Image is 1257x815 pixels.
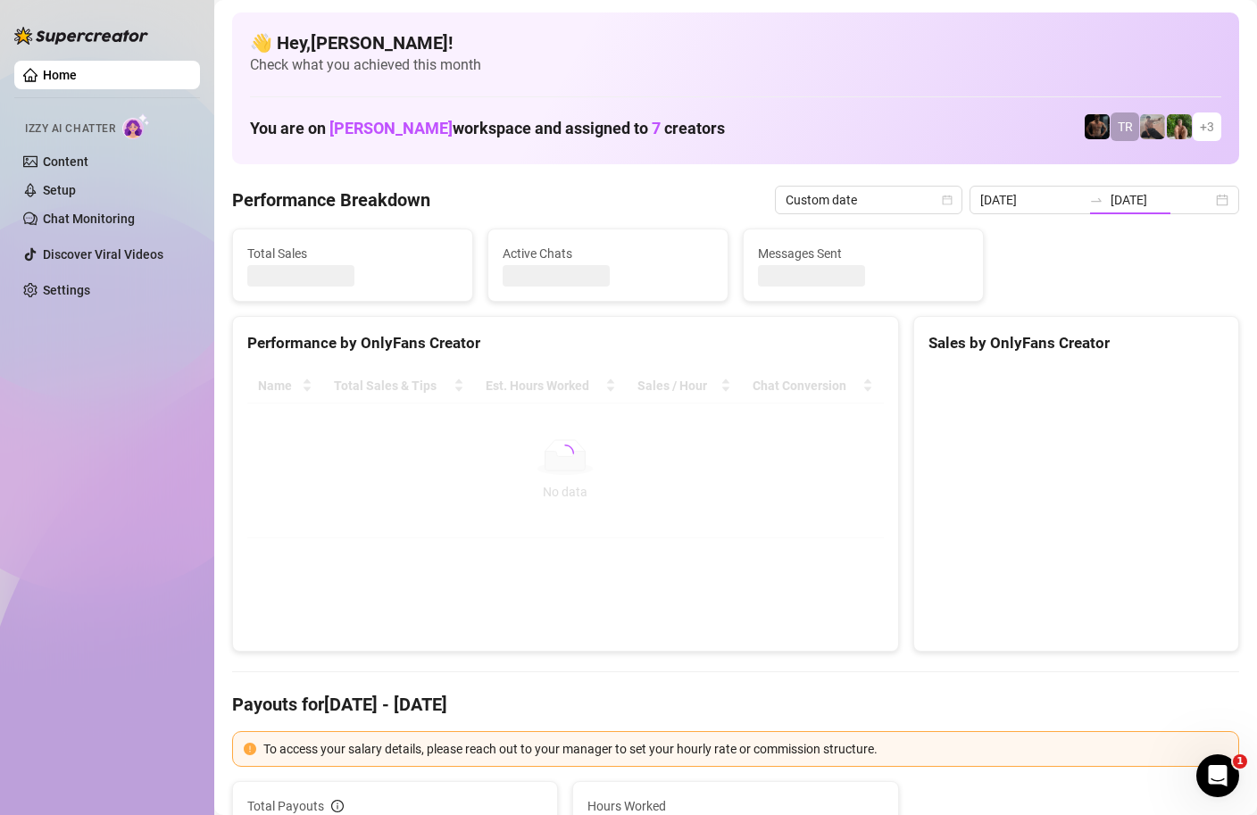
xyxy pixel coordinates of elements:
[1089,193,1103,207] span: to
[1085,114,1110,139] img: Trent
[503,244,713,263] span: Active Chats
[652,119,661,137] span: 7
[331,800,344,812] span: info-circle
[1111,190,1212,210] input: End date
[232,692,1239,717] h4: Payouts for [DATE] - [DATE]
[250,55,1221,75] span: Check what you achieved this month
[14,27,148,45] img: logo-BBDzfeDw.svg
[43,154,88,169] a: Content
[1233,754,1247,769] span: 1
[1118,117,1133,137] span: TR
[553,440,578,465] span: loading
[250,30,1221,55] h4: 👋 Hey, [PERSON_NAME] !
[122,113,150,139] img: AI Chatter
[43,247,163,262] a: Discover Viral Videos
[247,244,458,263] span: Total Sales
[1140,114,1165,139] img: LC
[43,212,135,226] a: Chat Monitoring
[263,739,1228,759] div: To access your salary details, please reach out to your manager to set your hourly rate or commis...
[942,195,953,205] span: calendar
[43,68,77,82] a: Home
[1089,193,1103,207] span: swap-right
[786,187,952,213] span: Custom date
[43,283,90,297] a: Settings
[25,121,115,137] span: Izzy AI Chatter
[247,331,884,355] div: Performance by OnlyFans Creator
[1196,754,1239,797] iframe: Intercom live chat
[250,119,725,138] h1: You are on workspace and assigned to creators
[1200,117,1214,137] span: + 3
[232,187,430,212] h4: Performance Breakdown
[329,119,453,137] span: [PERSON_NAME]
[43,183,76,197] a: Setup
[758,244,969,263] span: Messages Sent
[928,331,1224,355] div: Sales by OnlyFans Creator
[1167,114,1192,139] img: Nathaniel
[980,190,1082,210] input: Start date
[244,743,256,755] span: exclamation-circle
